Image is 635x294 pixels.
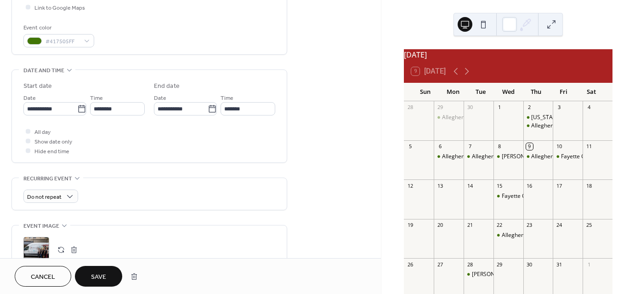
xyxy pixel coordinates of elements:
[15,266,71,287] button: Cancel
[585,143,592,150] div: 11
[523,122,553,130] div: Allegheny Co. Mobile Services Event- Clairton Cares
[407,222,414,229] div: 19
[437,222,443,229] div: 20
[556,143,562,150] div: 10
[91,272,106,282] span: Save
[466,104,473,111] div: 30
[437,143,443,150] div: 6
[90,93,103,103] span: Time
[472,153,623,161] div: Allegheny Co. Mobile Services Event- [GEOGRAPHIC_DATA]
[31,272,55,282] span: Cancel
[466,182,473,189] div: 14
[553,153,583,161] div: Fayette Co. Mobile Services Event- Legacy of Hope
[464,153,493,161] div: Allegheny Co. Mobile Services Event- McKeesport Library
[45,37,79,46] span: #417505FF
[556,261,562,268] div: 31
[34,137,72,147] span: Show date only
[221,93,233,103] span: Time
[434,153,464,161] div: Allegheny Co. Mobile Services Event: Highmark Wholecare Connection Center
[550,83,577,101] div: Fri
[585,104,592,111] div: 4
[34,3,85,13] span: Link to Google Maps
[472,271,626,278] div: [PERSON_NAME] Co. EmployHER Pittsburgh Opportunity Fair
[496,182,503,189] div: 15
[34,127,51,137] span: All day
[23,23,92,33] div: Event color
[154,93,166,103] span: Date
[526,261,533,268] div: 30
[496,104,503,111] div: 1
[522,83,550,101] div: Thu
[585,222,592,229] div: 25
[466,261,473,268] div: 28
[437,182,443,189] div: 13
[407,104,414,111] div: 28
[407,182,414,189] div: 12
[493,153,523,161] div: Greene Co. Mobile Services Event- PA CareerLink
[23,174,72,184] span: Recurring event
[523,114,553,121] div: Washington Co. Mobile Services Event- City Mission
[556,104,562,111] div: 3
[23,66,64,75] span: Date and time
[23,221,59,231] span: Event image
[23,237,49,263] div: ;
[23,93,36,103] span: Date
[556,182,562,189] div: 17
[467,83,494,101] div: Tue
[493,231,523,239] div: Allegheny Co. Mobile Services Event- Rainbow Kitchen
[523,153,553,161] div: Allegheny Co. Mobile Services Event: Melting Pot Ministries
[585,261,592,268] div: 1
[442,114,598,121] div: Allegheny Co. Mobile Services Event: MVI Homestead Job Fair
[464,271,493,278] div: Butler Co. EmployHER Pittsburgh Opportunity Fair
[407,261,414,268] div: 26
[34,147,69,156] span: Hide end time
[404,49,612,60] div: [DATE]
[493,192,523,200] div: Fayette Co. Mobile Services Event- Goodworks Life Recovery House
[23,81,52,91] div: Start date
[75,266,122,287] button: Save
[578,83,605,101] div: Sat
[496,143,503,150] div: 8
[585,182,592,189] div: 18
[437,261,443,268] div: 27
[556,222,562,229] div: 24
[526,182,533,189] div: 16
[526,143,533,150] div: 9
[526,222,533,229] div: 23
[407,143,414,150] div: 5
[27,192,62,202] span: Do not repeat
[494,83,522,101] div: Wed
[154,81,180,91] div: End date
[439,83,466,101] div: Mon
[496,261,503,268] div: 29
[466,222,473,229] div: 21
[411,83,439,101] div: Sun
[496,222,503,229] div: 22
[437,104,443,111] div: 29
[526,104,533,111] div: 2
[466,143,473,150] div: 7
[434,114,464,121] div: Allegheny Co. Mobile Services Event: MVI Homestead Job Fair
